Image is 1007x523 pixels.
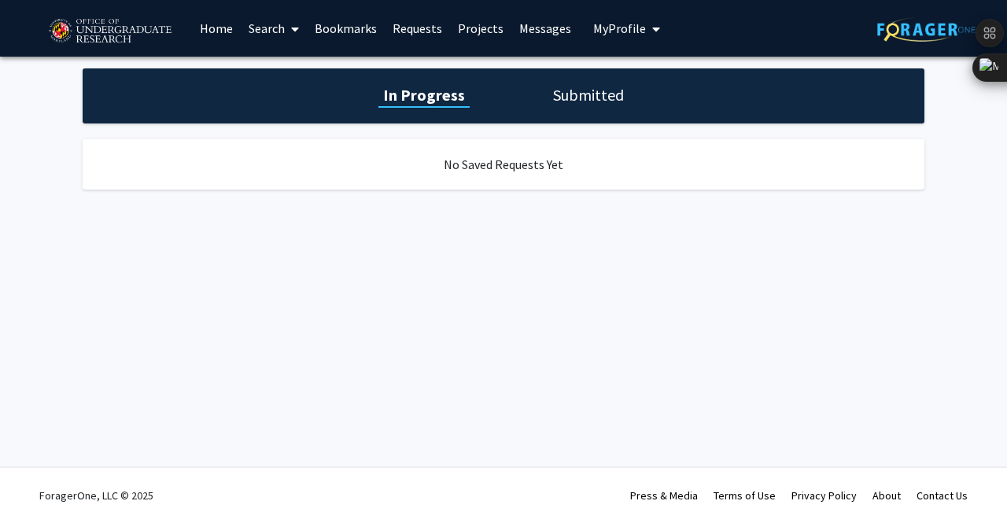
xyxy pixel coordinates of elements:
a: Projects [450,1,511,56]
img: ForagerOne Logo [877,17,976,42]
a: Press & Media [630,488,698,503]
div: No Saved Requests Yet [83,139,924,190]
img: University of Maryland Logo [43,12,176,51]
iframe: Chat [12,452,67,511]
a: Home [192,1,241,56]
h1: Submitted [548,84,629,106]
a: Messages [511,1,579,56]
a: Search [241,1,307,56]
a: Bookmarks [307,1,385,56]
a: About [872,488,901,503]
a: Terms of Use [714,488,776,503]
h1: In Progress [378,84,470,106]
a: Contact Us [917,488,968,503]
div: ForagerOne, LLC © 2025 [39,468,153,523]
a: Requests [385,1,450,56]
a: Privacy Policy [791,488,857,503]
span: My Profile [593,20,646,36]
